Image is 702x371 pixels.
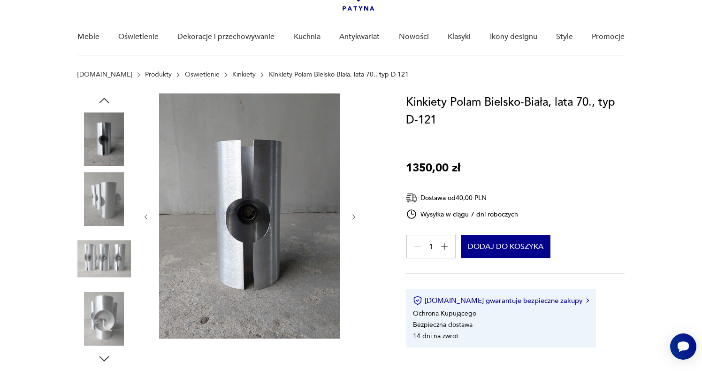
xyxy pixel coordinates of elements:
[185,71,220,78] a: Oświetlenie
[339,19,380,55] a: Antykwariat
[77,112,131,166] img: Zdjęcie produktu Kinkiety Polam Bielsko-Biała, lata 70., typ D-121
[77,172,131,226] img: Zdjęcie produktu Kinkiety Polam Bielsko-Biała, lata 70., typ D-121
[413,309,476,318] li: Ochrona Kupującego
[429,244,433,250] span: 1
[77,19,99,55] a: Meble
[77,292,131,346] img: Zdjęcie produktu Kinkiety Polam Bielsko-Biała, lata 70., typ D-121
[177,19,275,55] a: Dekoracje i przechowywanie
[406,192,519,204] div: Dostawa od 40,00 PLN
[159,93,340,339] img: Zdjęcie produktu Kinkiety Polam Bielsko-Biała, lata 70., typ D-121
[294,19,320,55] a: Kuchnia
[413,320,473,329] li: Bezpieczna dostawa
[406,192,417,204] img: Ikona dostawy
[461,235,550,258] button: Dodaj do koszyka
[413,296,589,305] button: [DOMAIN_NAME] gwarantuje bezpieczne zakupy
[145,71,172,78] a: Produkty
[77,232,131,286] img: Zdjęcie produktu Kinkiety Polam Bielsko-Biała, lata 70., typ D-121
[670,333,696,360] iframe: Smartsupp widget button
[413,296,422,305] img: Ikona certyfikatu
[77,71,132,78] a: [DOMAIN_NAME]
[406,209,519,220] div: Wysyłka w ciągu 7 dni roboczych
[118,19,159,55] a: Oświetlenie
[413,332,458,340] li: 14 dni na zwrot
[269,71,409,78] p: Kinkiety Polam Bielsko-Biała, lata 70., typ D-121
[586,298,589,303] img: Ikona strzałki w prawo
[556,19,573,55] a: Style
[448,19,471,55] a: Klasyki
[399,19,429,55] a: Nowości
[592,19,625,55] a: Promocje
[232,71,256,78] a: Kinkiety
[406,93,625,129] h1: Kinkiety Polam Bielsko-Biała, lata 70., typ D-121
[406,159,460,177] p: 1350,00 zł
[490,19,537,55] a: Ikony designu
